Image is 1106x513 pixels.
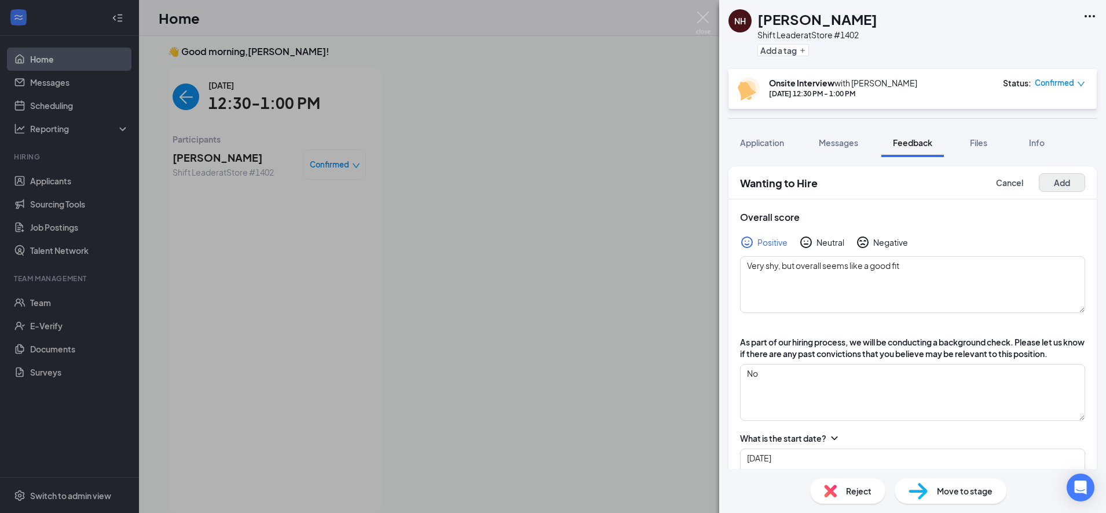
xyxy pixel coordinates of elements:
span: Feedback [893,137,932,148]
span: Files [970,137,987,148]
div: What is the start date? [740,432,826,444]
div: NH [734,15,746,27]
textarea: No [740,364,1085,421]
div: with [PERSON_NAME] [769,77,917,89]
svg: HappyFace [740,235,754,249]
svg: ChevronDown [829,432,840,444]
b: Onsite Interview [769,78,834,88]
span: down [1077,80,1085,88]
button: Add [1039,173,1085,192]
div: Neutral [816,237,844,248]
svg: SadFace [856,235,870,249]
svg: Plus [799,47,806,54]
button: Cancel [986,173,1033,192]
span: Reject [846,485,871,497]
span: Move to stage [937,485,993,497]
span: Application [740,137,784,148]
span: Confirmed [1035,77,1074,89]
textarea: Very shy, but overall seems like a good fit [740,256,1085,313]
div: Shift Leader at Store #1402 [757,29,877,41]
h1: [PERSON_NAME] [757,9,877,29]
div: As part of our hiring process, we will be conducting a background check. Please let us know if th... [740,336,1085,359]
div: Positive [757,237,788,248]
textarea: [DATE] [740,449,1085,505]
div: [DATE] 12:30 PM - 1:00 PM [769,89,917,99]
button: PlusAdd a tag [757,44,809,56]
span: Info [1029,137,1045,148]
span: Messages [819,137,858,148]
div: Status : [1003,77,1031,89]
h2: Wanting to Hire [740,176,818,190]
div: Open Intercom Messenger [1067,474,1094,501]
div: Negative [873,237,908,248]
svg: NeutralFace [799,235,813,249]
svg: Ellipses [1083,9,1097,23]
h3: Overall score [740,211,1085,224]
